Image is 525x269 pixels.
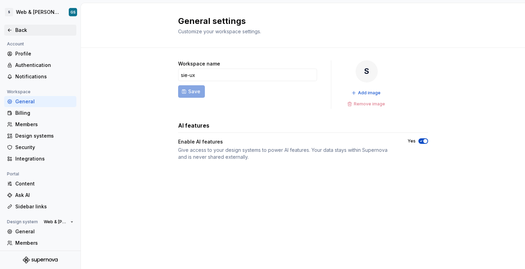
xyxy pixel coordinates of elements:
[349,88,384,98] button: Add image
[4,201,76,212] a: Sidebar links
[4,218,41,226] div: Design system
[4,226,76,237] a: General
[15,110,74,116] div: Billing
[356,60,378,83] div: S
[15,228,74,235] div: General
[4,107,76,119] a: Billing
[178,138,395,145] div: Enable AI features
[15,27,74,34] div: Back
[44,219,68,225] span: Web & [PERSON_NAME] Systems
[15,192,74,199] div: Ask AI
[15,155,74,162] div: Integrations
[16,9,60,16] div: Web & [PERSON_NAME] Systems
[408,138,416,144] label: Yes
[15,180,74,187] div: Content
[4,130,76,141] a: Design systems
[15,73,74,80] div: Notifications
[15,121,74,128] div: Members
[5,8,13,16] div: S
[1,5,79,20] button: SWeb & [PERSON_NAME] SystemsGS
[4,60,76,71] a: Authentication
[70,9,76,15] div: GS
[178,16,420,27] h2: General settings
[4,119,76,130] a: Members
[178,147,395,160] div: Give access to your design systems to power AI features. Your data stays within Supernova and is ...
[15,98,74,105] div: General
[4,25,76,36] a: Back
[15,144,74,151] div: Security
[4,178,76,189] a: Content
[4,71,76,82] a: Notifications
[15,132,74,139] div: Design systems
[178,28,261,34] span: Customize your workspace settings.
[4,88,33,96] div: Workspace
[4,237,76,249] a: Members
[4,96,76,107] a: General
[178,60,220,67] label: Workspace name
[4,190,76,201] a: Ask AI
[4,142,76,153] a: Security
[15,62,74,69] div: Authentication
[4,153,76,164] a: Integrations
[4,249,76,260] a: Versions
[15,203,74,210] div: Sidebar links
[4,48,76,59] a: Profile
[4,40,27,48] div: Account
[15,240,74,246] div: Members
[358,90,381,96] span: Add image
[178,121,209,130] h3: AI features
[4,170,22,178] div: Portal
[15,50,74,57] div: Profile
[23,257,58,263] svg: Supernova Logo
